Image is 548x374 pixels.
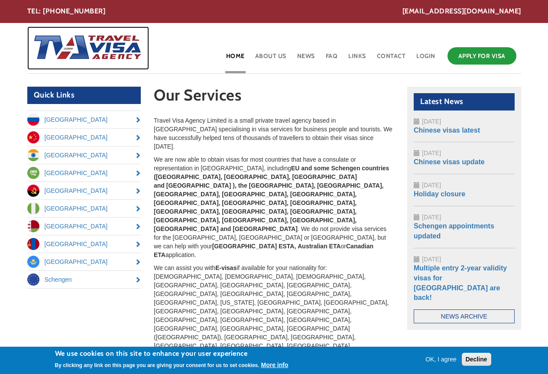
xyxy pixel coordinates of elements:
a: Schengen [27,271,141,288]
a: News [296,45,316,73]
a: [EMAIL_ADDRESS][DOMAIN_NAME] [402,7,521,16]
a: [GEOGRAPHIC_DATA] [27,182,141,199]
a: [GEOGRAPHIC_DATA] [27,146,141,164]
div: TEL: [PHONE_NUMBER] [27,7,521,16]
button: Decline [462,353,491,366]
a: Holiday closure [414,190,465,198]
a: Login [415,45,436,73]
span: [DATE] [422,118,441,125]
p: We are now able to obtain visas for most countries that have a consulate or representation in [GE... [154,155,394,259]
a: Chinese visas latest [414,127,480,134]
a: About Us [254,45,287,73]
strong: ESTA, [279,243,296,250]
a: News Archive [414,309,515,323]
a: [GEOGRAPHIC_DATA] [27,111,141,128]
h1: Our Services [154,87,394,108]
p: Travel Visa Agency Limited is a small private travel agency based in [GEOGRAPHIC_DATA] specialisi... [154,116,394,151]
a: Chinese visas update [414,158,485,166]
img: Home [27,26,143,70]
a: [GEOGRAPHIC_DATA] [27,218,141,235]
a: Multiple entry 2-year validity visas for [GEOGRAPHIC_DATA] are back! [414,264,507,302]
a: [GEOGRAPHIC_DATA] [27,200,141,217]
strong: [GEOGRAPHIC_DATA] [212,243,277,250]
p: By clicking any link on this page you are giving your consent for us to set cookies. [55,362,259,368]
h2: Latest News [414,93,515,111]
span: [DATE] [422,214,441,221]
a: Home [225,45,246,73]
a: Schengen appointments updated [414,222,494,240]
a: Links [347,45,367,73]
button: OK, I agree [422,355,460,364]
span: [DATE] [422,256,441,263]
a: FAQ [325,45,339,73]
a: [GEOGRAPHIC_DATA] [27,253,141,270]
a: [GEOGRAPHIC_DATA] [27,164,141,182]
span: [DATE] [422,182,441,189]
a: [GEOGRAPHIC_DATA] [27,235,141,253]
strong: Australian ETA [298,243,340,250]
h2: We use cookies on this site to enhance your user experience [55,349,289,358]
button: More info [261,361,289,369]
span: [DATE] [422,150,441,156]
a: Contact [376,45,407,73]
a: Apply for Visa [447,47,516,65]
strong: E-visas [215,264,237,271]
a: [GEOGRAPHIC_DATA] [27,129,141,146]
